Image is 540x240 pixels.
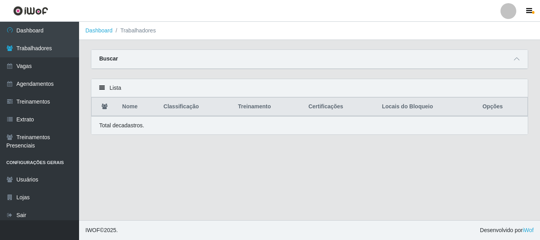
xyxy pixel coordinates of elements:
th: Classificação [159,98,234,116]
span: IWOF [85,227,100,233]
strong: Buscar [99,55,118,62]
th: Locais do Bloqueio [377,98,478,116]
th: Certificações [304,98,377,116]
li: Trabalhadores [113,26,156,35]
span: Desenvolvido por [480,226,534,234]
th: Treinamento [233,98,304,116]
th: Nome [117,98,159,116]
div: Lista [91,79,528,97]
a: iWof [523,227,534,233]
a: Dashboard [85,27,113,34]
span: © 2025 . [85,226,118,234]
nav: breadcrumb [79,22,540,40]
th: Opções [478,98,527,116]
img: CoreUI Logo [13,6,48,16]
p: Total de cadastros. [99,121,144,130]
